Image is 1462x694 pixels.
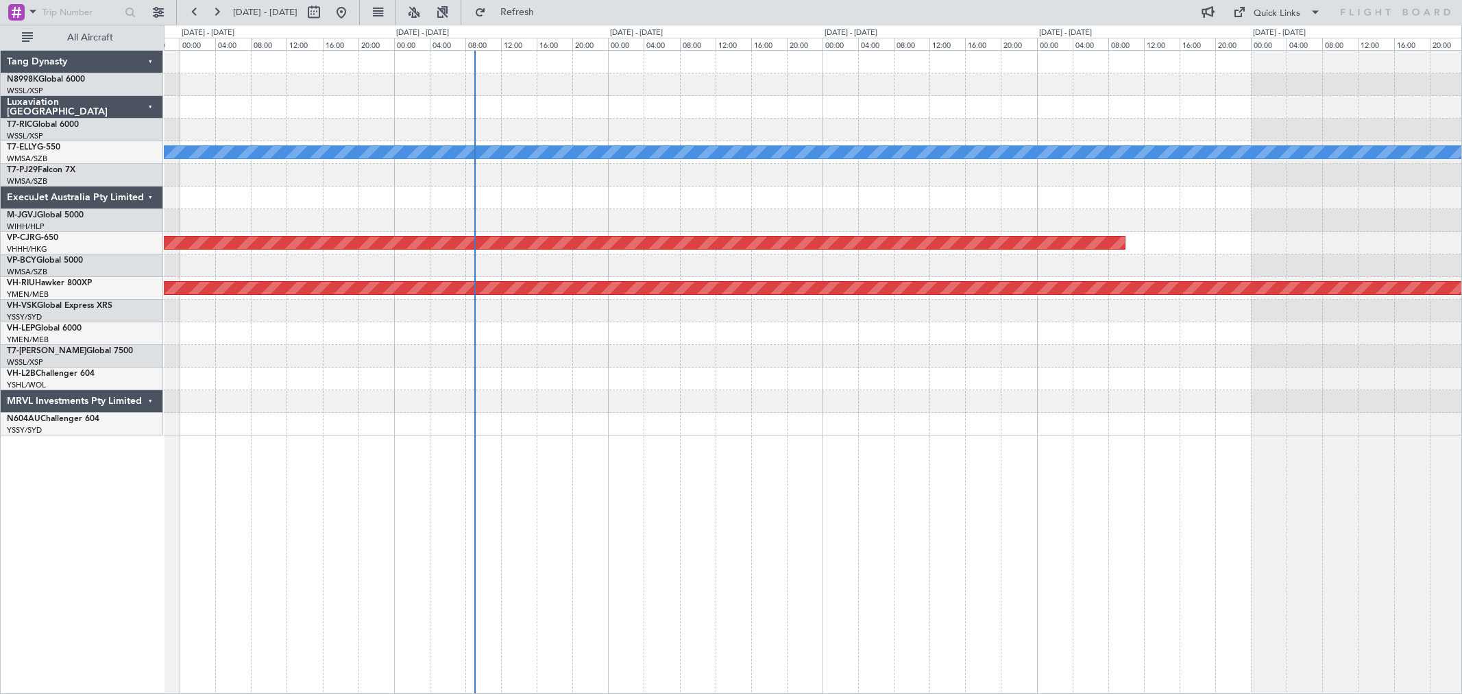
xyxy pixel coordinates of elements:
[7,357,43,368] a: WSSL/XSP
[7,234,58,242] a: VP-CJRG-650
[180,38,215,50] div: 00:00
[1254,7,1300,21] div: Quick Links
[489,8,546,17] span: Refresh
[7,244,47,254] a: VHHH/HKG
[7,267,47,277] a: WMSA/SZB
[251,38,287,50] div: 08:00
[1001,38,1036,50] div: 20:00
[7,324,82,333] a: VH-LEPGlobal 6000
[7,324,35,333] span: VH-LEP
[608,38,644,50] div: 00:00
[7,176,47,187] a: WMSA/SZB
[7,415,40,423] span: N604AU
[394,38,430,50] div: 00:00
[7,256,36,265] span: VP-BCY
[1037,38,1073,50] div: 00:00
[7,143,60,152] a: T7-ELLYG-550
[215,38,251,50] div: 04:00
[7,154,47,164] a: WMSA/SZB
[7,166,38,174] span: T7-PJ29
[7,425,42,435] a: YSSY/SYD
[610,27,663,39] div: [DATE] - [DATE]
[7,415,99,423] a: N604AUChallenger 604
[7,166,75,174] a: T7-PJ29Falcon 7X
[1144,38,1180,50] div: 12:00
[537,38,572,50] div: 16:00
[787,38,823,50] div: 20:00
[358,38,394,50] div: 20:00
[1215,38,1251,50] div: 20:00
[182,27,234,39] div: [DATE] - [DATE]
[7,211,84,219] a: M-JGVJGlobal 5000
[7,302,112,310] a: VH-VSKGlobal Express XRS
[430,38,465,50] div: 04:00
[894,38,929,50] div: 08:00
[716,38,751,50] div: 12:00
[1358,38,1393,50] div: 12:00
[858,38,894,50] div: 04:00
[1253,27,1306,39] div: [DATE] - [DATE]
[7,289,49,300] a: YMEN/MEB
[1322,38,1358,50] div: 08:00
[823,38,858,50] div: 00:00
[1226,1,1328,23] button: Quick Links
[501,38,537,50] div: 12:00
[1039,27,1092,39] div: [DATE] - [DATE]
[7,121,32,129] span: T7-RIC
[7,234,35,242] span: VP-CJR
[233,6,297,19] span: [DATE] - [DATE]
[7,222,45,232] a: WIHH/HLP
[7,347,133,355] a: T7-[PERSON_NAME]Global 7500
[7,302,37,310] span: VH-VSK
[680,38,716,50] div: 08:00
[287,38,322,50] div: 12:00
[1180,38,1215,50] div: 16:00
[7,312,42,322] a: YSSY/SYD
[1394,38,1430,50] div: 16:00
[42,2,121,23] input: Trip Number
[7,75,38,84] span: N8998K
[7,75,85,84] a: N8998KGlobal 6000
[1287,38,1322,50] div: 04:00
[7,211,37,219] span: M-JGVJ
[7,121,79,129] a: T7-RICGlobal 6000
[323,38,358,50] div: 16:00
[7,370,95,378] a: VH-L2BChallenger 604
[929,38,965,50] div: 12:00
[15,27,149,49] button: All Aircraft
[1108,38,1144,50] div: 08:00
[396,27,449,39] div: [DATE] - [DATE]
[7,143,37,152] span: T7-ELLY
[7,131,43,141] a: WSSL/XSP
[644,38,679,50] div: 04:00
[7,335,49,345] a: YMEN/MEB
[468,1,550,23] button: Refresh
[7,380,46,390] a: YSHL/WOL
[7,279,35,287] span: VH-RIU
[36,33,145,43] span: All Aircraft
[7,279,92,287] a: VH-RIUHawker 800XP
[465,38,501,50] div: 08:00
[572,38,608,50] div: 20:00
[7,256,83,265] a: VP-BCYGlobal 5000
[1073,38,1108,50] div: 04:00
[7,370,36,378] span: VH-L2B
[965,38,1001,50] div: 16:00
[751,38,787,50] div: 16:00
[825,27,877,39] div: [DATE] - [DATE]
[7,347,86,355] span: T7-[PERSON_NAME]
[7,86,43,96] a: WSSL/XSP
[1251,38,1287,50] div: 00:00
